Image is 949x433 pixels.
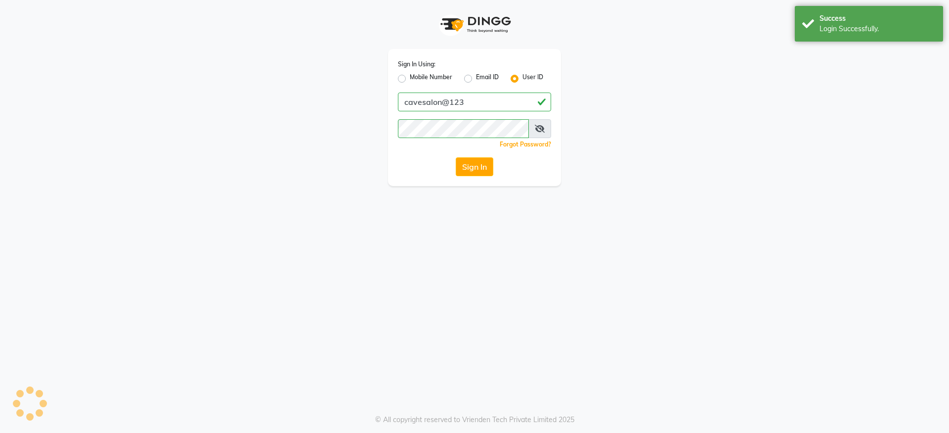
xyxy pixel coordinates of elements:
button: Sign In [456,157,493,176]
div: Login Successfully. [820,24,936,34]
input: Username [398,93,551,111]
label: User ID [522,73,543,85]
input: Username [398,119,529,138]
img: logo1.svg [435,10,514,39]
label: Email ID [476,73,499,85]
label: Sign In Using: [398,60,435,69]
div: Success [820,13,936,24]
label: Mobile Number [410,73,452,85]
a: Forgot Password? [500,141,551,148]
